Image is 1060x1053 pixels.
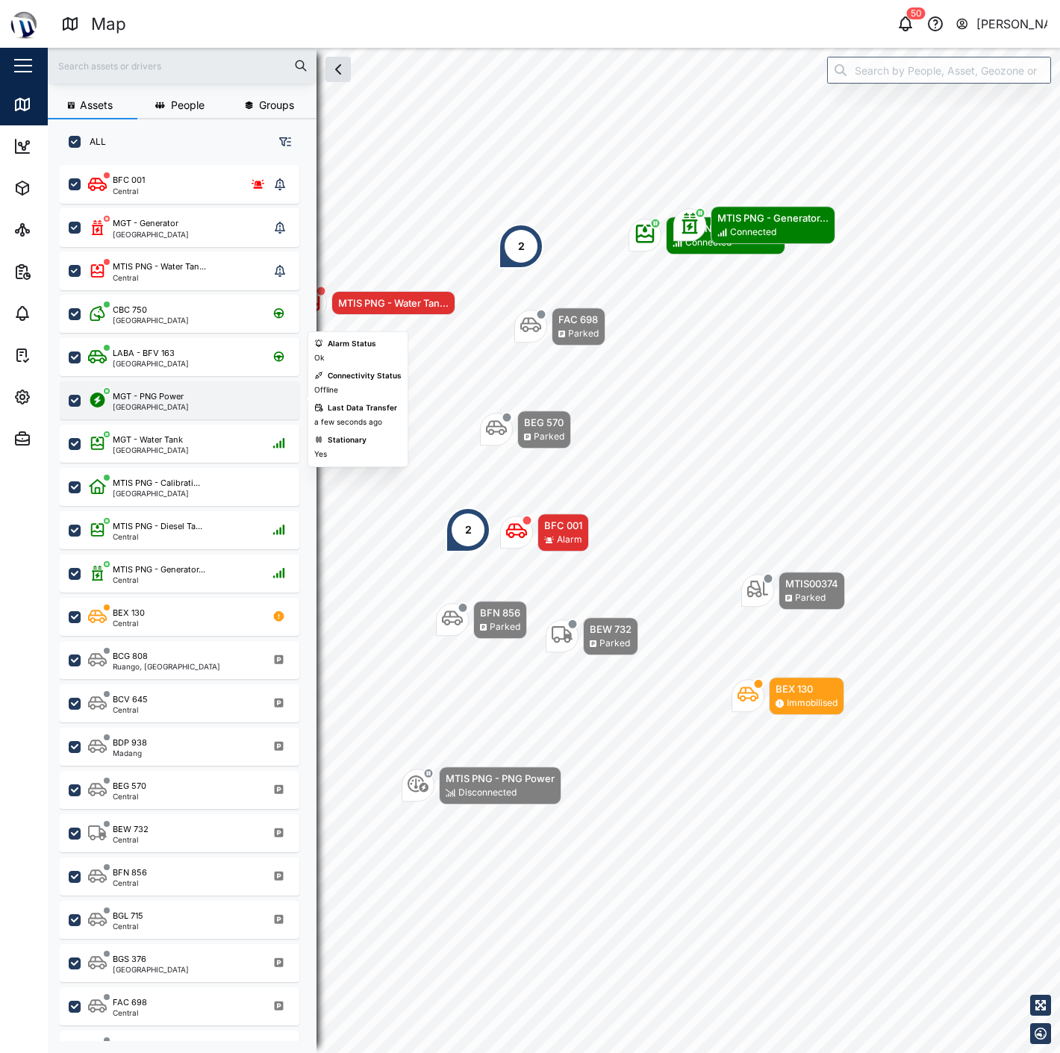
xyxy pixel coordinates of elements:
div: Map marker [402,766,561,804]
div: MTIS PNG - Calibrati... [113,477,200,490]
div: MGT - Water Tank [113,434,183,446]
div: BFN 856 [480,605,520,620]
div: Parked [490,620,520,634]
div: Central [113,576,205,584]
div: Alarm [557,533,582,547]
div: Dashboard [39,138,106,154]
div: BFN 856 [113,866,147,879]
div: Central [113,706,148,713]
div: Map marker [546,617,638,655]
div: Central [113,922,143,930]
div: MTIS PNG - Generator... [717,210,829,225]
div: Central [113,836,149,843]
div: BEX 130 [776,681,838,696]
div: Map marker [436,601,527,639]
div: a few seconds ago [314,416,382,428]
div: LABA - BFV 163 [113,347,175,360]
div: MTIS PNG - Diesel Ta... [673,221,779,236]
div: BGS 376 [113,953,146,966]
div: Disconnected [458,786,517,800]
div: BCV 645 [113,693,148,706]
div: FAC 698 [558,312,599,327]
div: Central [113,187,145,195]
div: Settings [39,389,92,405]
div: Immobilised [787,696,838,710]
div: BFC 001 [113,174,145,187]
div: Tasks [39,347,80,363]
div: BEG 570 [524,415,564,430]
input: Search assets or drivers [57,54,308,77]
div: Parked [795,591,826,605]
div: Map marker [732,677,844,715]
div: Parked [568,327,599,341]
canvas: Map [48,48,1060,1053]
div: Map marker [500,513,589,552]
div: Admin [39,431,83,447]
div: CBC 750 [113,304,147,316]
div: BEW 732 [590,622,632,637]
div: [GEOGRAPHIC_DATA] [113,231,189,238]
div: [PERSON_NAME] [976,15,1048,34]
label: ALL [81,136,106,148]
div: [GEOGRAPHIC_DATA] [113,966,189,973]
div: MGT - PNG Power [113,390,184,403]
div: BDP 938 [113,737,147,749]
img: Main Logo [7,7,40,40]
div: Map [39,96,72,113]
div: [GEOGRAPHIC_DATA] [113,490,200,497]
div: Map marker [499,224,543,269]
div: MTIS PNG - Generator... [113,563,205,576]
span: Assets [80,100,113,110]
div: Central [113,533,202,540]
div: MTIS PNG - Diesel Ta... [113,520,202,533]
div: Map marker [480,410,571,449]
div: Stationary [328,434,367,446]
div: Alarm Status [328,338,376,350]
div: Central [113,793,146,800]
div: Offline [314,384,338,396]
div: MTIS PNG - PNG Power [446,771,555,786]
div: Map [91,11,126,37]
div: Madang [113,749,147,757]
span: People [171,100,205,110]
div: BCG 808 [113,650,148,663]
div: Ruango, [GEOGRAPHIC_DATA] [113,663,220,670]
div: Assets [39,180,85,196]
div: BEG 570 [113,780,146,793]
div: Connected [730,225,776,240]
div: Reports [39,263,90,280]
div: [GEOGRAPHIC_DATA] [113,403,189,410]
div: Map marker [446,507,490,552]
div: grid [60,160,316,1041]
div: Map marker [741,572,845,610]
div: BEW 732 [113,823,149,836]
div: FAC 698 [113,996,147,1009]
div: [GEOGRAPHIC_DATA] [113,360,189,367]
div: Map marker [294,287,455,319]
div: 2 [518,238,525,254]
div: Parked [599,637,630,651]
div: Ok [314,352,324,364]
div: LABA - BHE 271 [113,1040,174,1052]
div: Central [113,879,147,887]
div: [GEOGRAPHIC_DATA] [113,316,189,324]
button: [PERSON_NAME] [955,13,1048,34]
div: 50 [907,7,926,19]
span: Groups [259,100,294,110]
div: Map marker [514,307,605,346]
div: BGL 715 [113,910,143,922]
div: Connectivity Status [328,370,402,382]
div: MTIS00374 [785,576,838,591]
div: Map marker [629,216,785,254]
div: Central [113,274,206,281]
div: [GEOGRAPHIC_DATA] [113,446,189,454]
div: Map marker [673,206,835,244]
input: Search by People, Asset, Geozone or Place [827,57,1051,84]
div: 2 [465,522,472,538]
div: BFC 001 [544,518,582,533]
div: Alarms [39,305,85,322]
div: Sites [39,222,75,238]
div: Yes [314,449,327,460]
div: Central [113,619,145,627]
div: Parked [534,430,564,444]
